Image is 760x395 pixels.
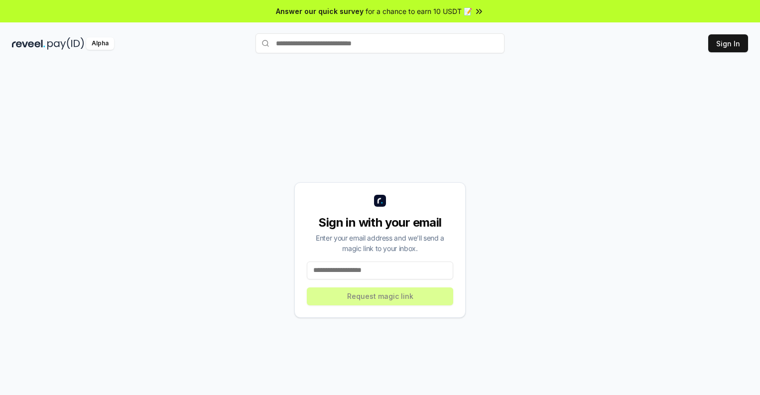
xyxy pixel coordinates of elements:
[86,37,114,50] div: Alpha
[307,215,453,231] div: Sign in with your email
[708,34,748,52] button: Sign In
[366,6,472,16] span: for a chance to earn 10 USDT 📝
[12,37,45,50] img: reveel_dark
[374,195,386,207] img: logo_small
[276,6,364,16] span: Answer our quick survey
[47,37,84,50] img: pay_id
[307,233,453,254] div: Enter your email address and we’ll send a magic link to your inbox.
